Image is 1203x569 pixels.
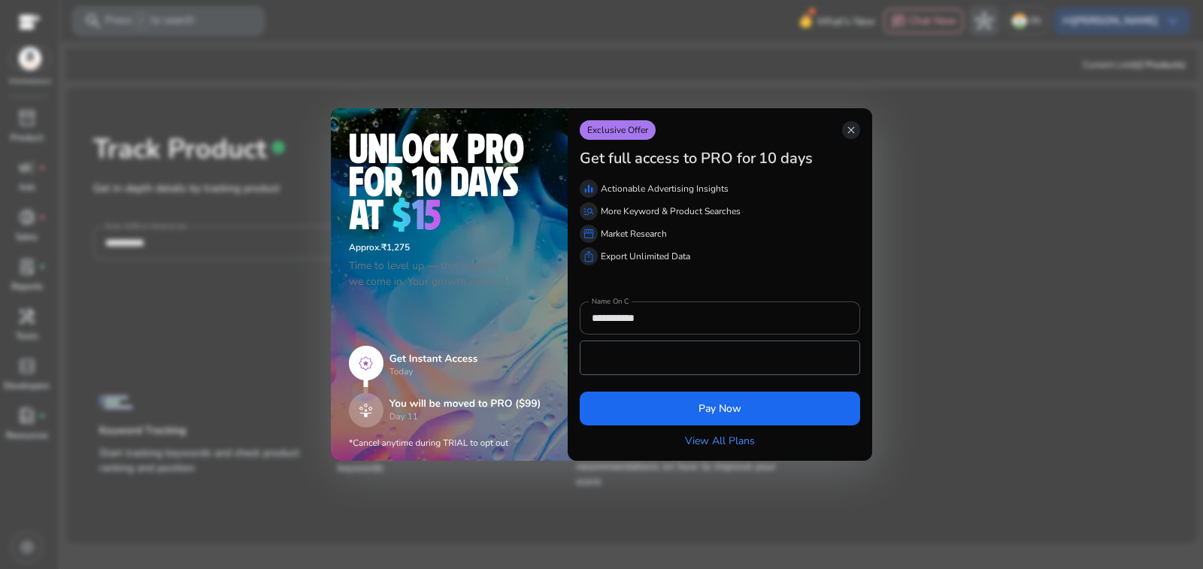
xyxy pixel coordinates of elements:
span: ios_share [583,250,595,262]
h3: Get full access to PRO for [580,150,756,168]
p: Time to level up — that's where we come in. Your growth partner! [349,258,550,289]
h3: 10 days [759,150,813,168]
mat-label: Name On Card [592,296,640,307]
p: More Keyword & Product Searches [601,204,741,218]
p: Actionable Advertising Insights [601,182,729,195]
span: equalizer [583,183,595,195]
iframe: Secure payment input frame [588,343,852,373]
span: manage_search [583,205,595,217]
p: Market Research [601,227,667,241]
p: Export Unlimited Data [601,250,690,263]
button: Pay Now [580,392,860,425]
span: close [845,124,857,136]
span: Approx. [349,241,381,253]
h6: ₹1,275 [349,242,550,253]
span: Pay Now [698,401,741,416]
a: View All Plans [685,433,755,449]
p: Exclusive Offer [580,120,656,140]
span: storefront [583,228,595,240]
